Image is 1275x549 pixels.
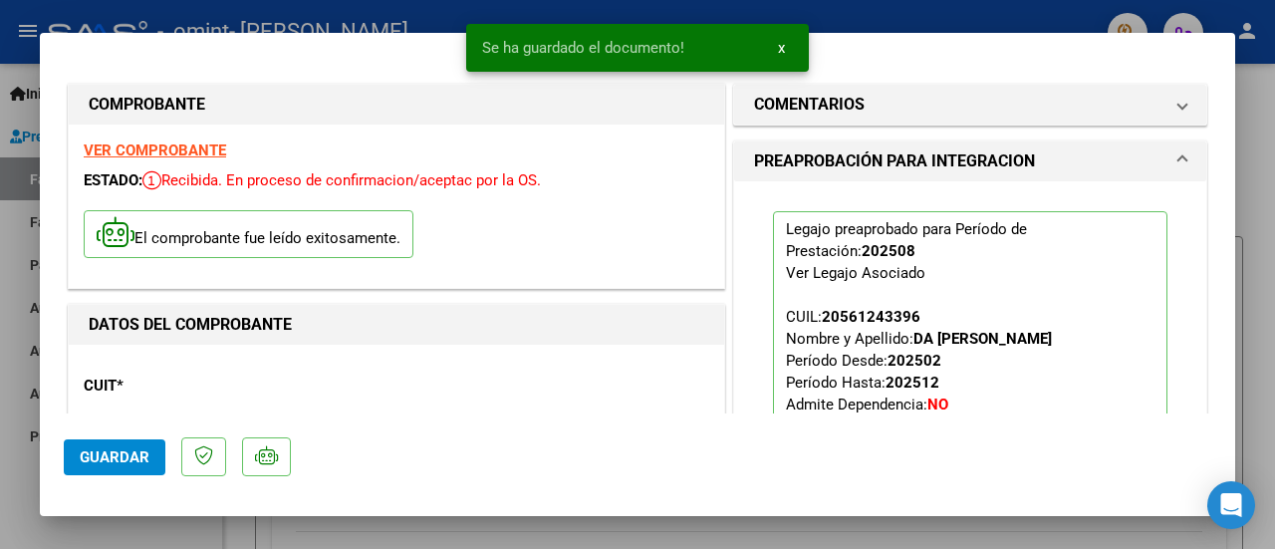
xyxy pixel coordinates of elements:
[822,306,920,328] div: 20561243396
[862,242,915,260] strong: 202508
[886,374,939,392] strong: 202512
[84,375,271,398] p: CUIT
[913,330,1052,348] strong: DA [PERSON_NAME]
[754,149,1035,173] h1: PREAPROBACIÓN PARA INTEGRACION
[142,171,541,189] span: Recibida. En proceso de confirmacion/aceptac por la OS.
[89,315,292,334] strong: DATOS DEL COMPROBANTE
[1207,481,1255,529] div: Open Intercom Messenger
[762,30,801,66] button: x
[84,171,142,189] span: ESTADO:
[927,396,948,413] strong: NO
[786,308,1052,435] span: CUIL: Nombre y Apellido: Período Desde: Período Hasta: Admite Dependencia:
[734,85,1206,125] mat-expansion-panel-header: COMENTARIOS
[80,448,149,466] span: Guardar
[482,38,684,58] span: Se ha guardado el documento!
[734,141,1206,181] mat-expansion-panel-header: PREAPROBACIÓN PARA INTEGRACION
[84,141,226,159] a: VER COMPROBANTE
[89,95,205,114] strong: COMPROBANTE
[84,210,413,259] p: El comprobante fue leído exitosamente.
[734,181,1206,544] div: PREAPROBACIÓN PARA INTEGRACION
[64,439,165,475] button: Guardar
[773,211,1167,498] p: Legajo preaprobado para Período de Prestación:
[754,93,865,117] h1: COMENTARIOS
[778,39,785,57] span: x
[786,262,925,284] div: Ver Legajo Asociado
[888,352,941,370] strong: 202502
